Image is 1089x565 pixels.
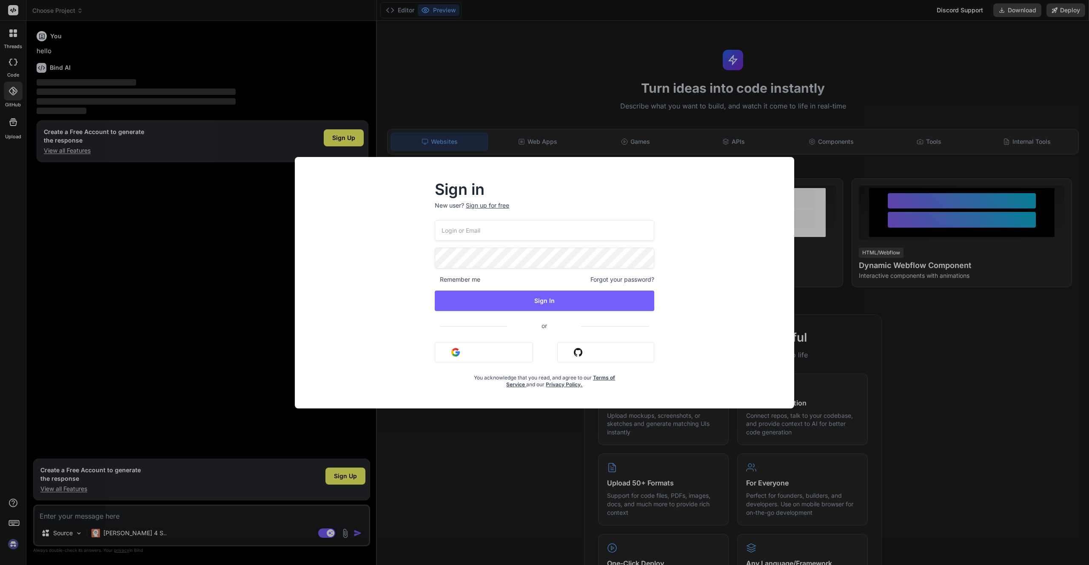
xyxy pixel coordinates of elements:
input: Login or Email [435,220,654,241]
button: Sign in with Github [557,342,654,362]
div: Sign up for free [466,201,509,210]
img: google [451,348,460,357]
button: Sign in with Google [435,342,533,362]
img: github [574,348,582,357]
p: New user? [435,201,654,220]
div: You acknowledge that you read, and agree to our and our [471,369,618,388]
a: Privacy Policy. [546,381,582,388]
a: Terms of Service [506,374,615,388]
button: Sign In [435,291,654,311]
h2: Sign in [435,183,654,196]
span: Remember me [435,275,480,284]
span: or [507,315,581,336]
span: Forgot your password? [590,275,654,284]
